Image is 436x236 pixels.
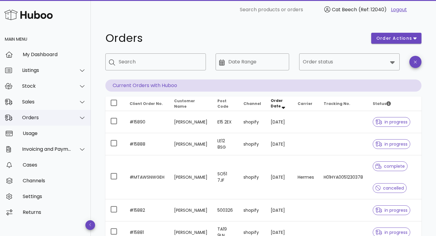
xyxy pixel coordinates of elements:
span: Cat Beech [332,6,357,13]
span: Customer Name [174,98,195,109]
span: (Ref: 12040) [358,6,387,13]
div: Invoicing and Payments [22,146,71,152]
button: order actions [371,33,421,44]
td: Hermes [293,155,319,199]
td: 500326 [213,199,239,221]
th: Channel [239,96,266,111]
td: LE12 8SG [213,133,239,155]
td: #15888 [125,133,169,155]
span: in progress [375,120,408,124]
td: SO51 7JF [213,155,239,199]
span: order actions [376,35,412,42]
td: [PERSON_NAME] [169,133,213,155]
span: Carrier [298,101,312,106]
td: shopify [239,155,266,199]
span: Channel [243,101,261,106]
div: Cases [23,162,86,168]
td: [PERSON_NAME] [169,199,213,221]
div: Listings [22,67,71,73]
td: [PERSON_NAME] [169,155,213,199]
div: Sales [22,99,71,105]
h1: Orders [105,33,364,44]
p: Current Orders with Huboo [105,79,421,92]
div: Channels [23,178,86,184]
th: Client Order No. [125,96,169,111]
div: Stock [22,83,71,89]
td: #15882 [125,199,169,221]
div: Orders [22,115,71,120]
td: #15890 [125,111,169,133]
th: Post Code [213,96,239,111]
span: cancelled [375,186,404,190]
td: shopify [239,133,266,155]
th: Status [368,96,421,111]
td: [DATE] [266,111,293,133]
th: Tracking No. [319,96,368,111]
th: Order Date: Sorted descending. Activate to remove sorting. [266,96,293,111]
div: Usage [23,130,86,136]
span: in progress [375,208,408,212]
td: [DATE] [266,133,293,155]
span: Status [373,101,391,106]
div: Settings [23,194,86,199]
span: Order Date [271,98,283,109]
td: [DATE] [266,155,293,199]
div: My Dashboard [23,52,86,57]
span: in progress [375,142,408,146]
div: Returns [23,209,86,215]
span: Tracking No. [324,101,350,106]
span: complete [375,164,405,168]
td: [PERSON_NAME] [169,111,213,133]
span: in progress [375,230,408,234]
th: Customer Name [169,96,213,111]
div: Order status [299,53,400,70]
th: Carrier [293,96,319,111]
span: Client Order No. [130,101,163,106]
td: shopify [239,111,266,133]
td: #MTAWSNWGEH [125,155,169,199]
td: H01HYA0051230378 [319,155,368,199]
span: Post Code [217,98,228,109]
a: Logout [391,6,407,13]
td: E15 2EX [213,111,239,133]
td: shopify [239,199,266,221]
img: Huboo Logo [4,8,53,21]
td: [DATE] [266,199,293,221]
